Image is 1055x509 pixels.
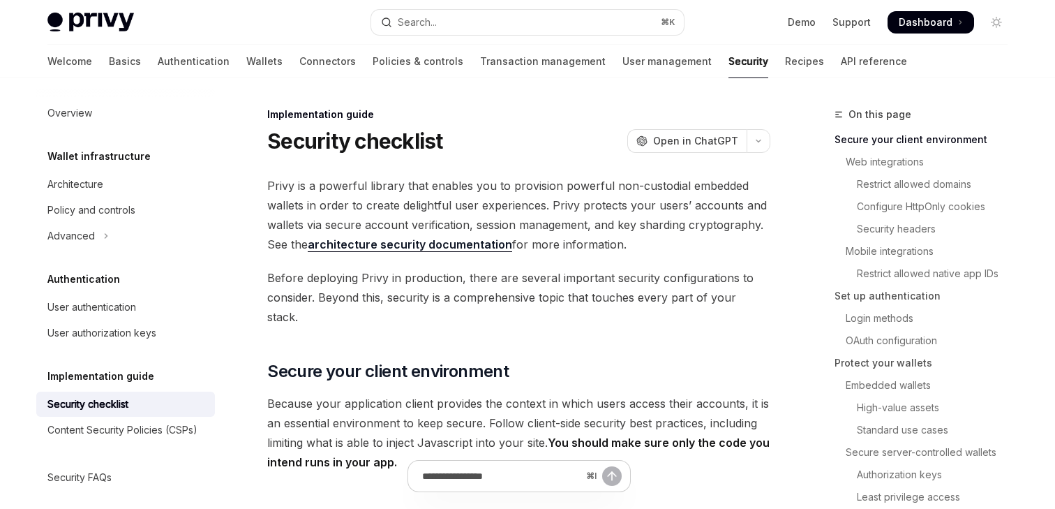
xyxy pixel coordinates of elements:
[835,397,1019,419] a: High-value assets
[158,45,230,78] a: Authentication
[835,352,1019,374] a: Protect your wallets
[47,45,92,78] a: Welcome
[480,45,606,78] a: Transaction management
[848,106,911,123] span: On this page
[602,466,622,486] button: Send message
[835,285,1019,307] a: Set up authentication
[47,368,154,385] h5: Implementation guide
[985,11,1008,34] button: Toggle dark mode
[36,418,215,443] a: Content Security Policies (CSPs)
[835,173,1019,196] a: Restrict allowed domains
[835,240,1019,263] a: Mobile integrations
[47,396,128,413] div: Security checklist
[835,263,1019,285] a: Restrict allowed native app IDs
[267,176,770,254] span: Privy is a powerful library that enables you to provision powerful non-custodial embedded wallets...
[788,15,816,29] a: Demo
[899,15,952,29] span: Dashboard
[47,228,95,244] div: Advanced
[835,419,1019,441] a: Standard use cases
[627,129,747,153] button: Open in ChatGPT
[36,172,215,197] a: Architecture
[267,128,443,154] h1: Security checklist
[888,11,974,34] a: Dashboard
[661,17,675,28] span: ⌘ K
[835,218,1019,240] a: Security headers
[835,441,1019,464] a: Secure server-controlled wallets
[422,461,581,492] input: Ask a question...
[246,45,283,78] a: Wallets
[36,198,215,223] a: Policy and controls
[299,45,356,78] a: Connectors
[835,128,1019,151] a: Secure your client environment
[47,271,120,288] h5: Authentication
[47,422,197,438] div: Content Security Policies (CSPs)
[47,105,92,121] div: Overview
[835,374,1019,397] a: Embedded wallets
[373,45,463,78] a: Policies & controls
[267,268,770,327] span: Before deploying Privy in production, there are several important security configurations to cons...
[728,45,768,78] a: Security
[109,45,141,78] a: Basics
[36,465,215,490] a: Security FAQs
[47,148,151,165] h5: Wallet infrastructure
[308,237,512,252] a: architecture security documentation
[36,101,215,126] a: Overview
[47,176,103,193] div: Architecture
[36,392,215,417] a: Security checklist
[47,299,136,316] div: User authentication
[267,108,770,121] div: Implementation guide
[835,196,1019,218] a: Configure HttpOnly cookies
[371,10,684,35] button: Open search
[36,320,215,346] a: User authorization keys
[835,486,1019,508] a: Least privilege access
[835,464,1019,486] a: Authorization keys
[835,330,1019,352] a: OAuth configuration
[841,45,907,78] a: API reference
[36,295,215,320] a: User authentication
[267,360,509,383] span: Secure your client environment
[398,14,437,31] div: Search...
[47,13,134,32] img: light logo
[47,202,135,219] div: Policy and controls
[653,134,738,148] span: Open in ChatGPT
[36,223,215,249] button: Toggle Advanced section
[267,394,770,472] span: Because your application client provides the context in which users access their accounts, it is ...
[832,15,871,29] a: Support
[47,325,156,341] div: User authorization keys
[835,307,1019,330] a: Login methods
[785,45,824,78] a: Recipes
[622,45,712,78] a: User management
[47,469,112,486] div: Security FAQs
[835,151,1019,173] a: Web integrations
